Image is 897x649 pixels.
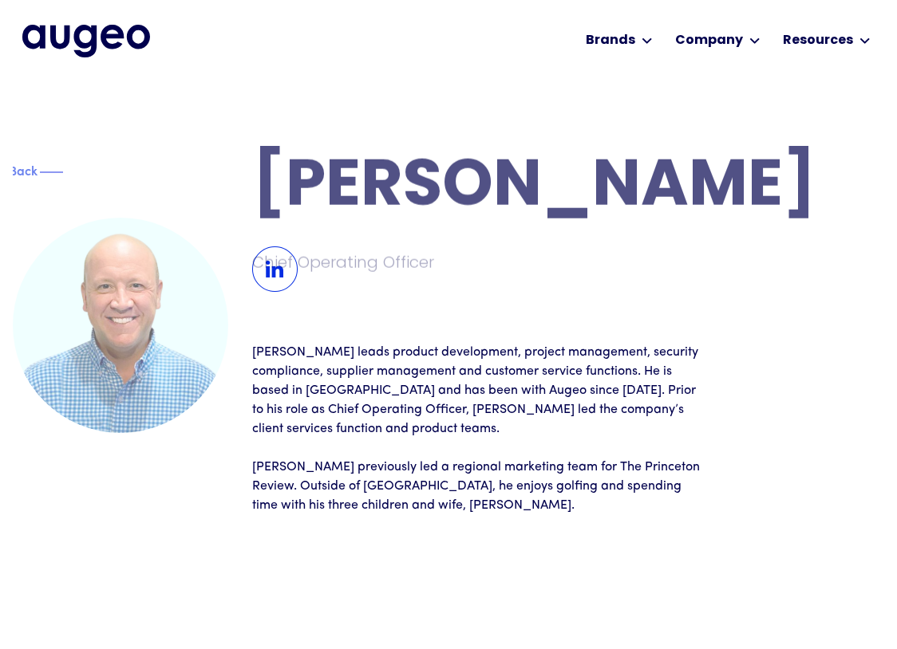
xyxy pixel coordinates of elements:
[783,31,853,50] div: Resources
[39,162,63,181] img: Blue decorative line
[22,25,150,57] img: Augeo's full logo in midnight blue.
[252,439,707,458] p: ‍
[252,458,707,515] p: [PERSON_NAME] previously led a regional marketing team for The Princeton Review. Outside of [GEOG...
[13,163,81,180] a: Blue text arrowBackBlue decorative line
[252,343,707,439] p: [PERSON_NAME] leads product development, project management, security compliance, supplier manage...
[22,25,150,57] a: home
[252,156,884,221] h1: [PERSON_NAME]
[252,251,712,273] div: Chief Operating Officer
[252,246,298,292] img: LinkedIn Icon
[586,31,635,50] div: Brands
[675,31,743,50] div: Company
[9,159,38,179] div: Back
